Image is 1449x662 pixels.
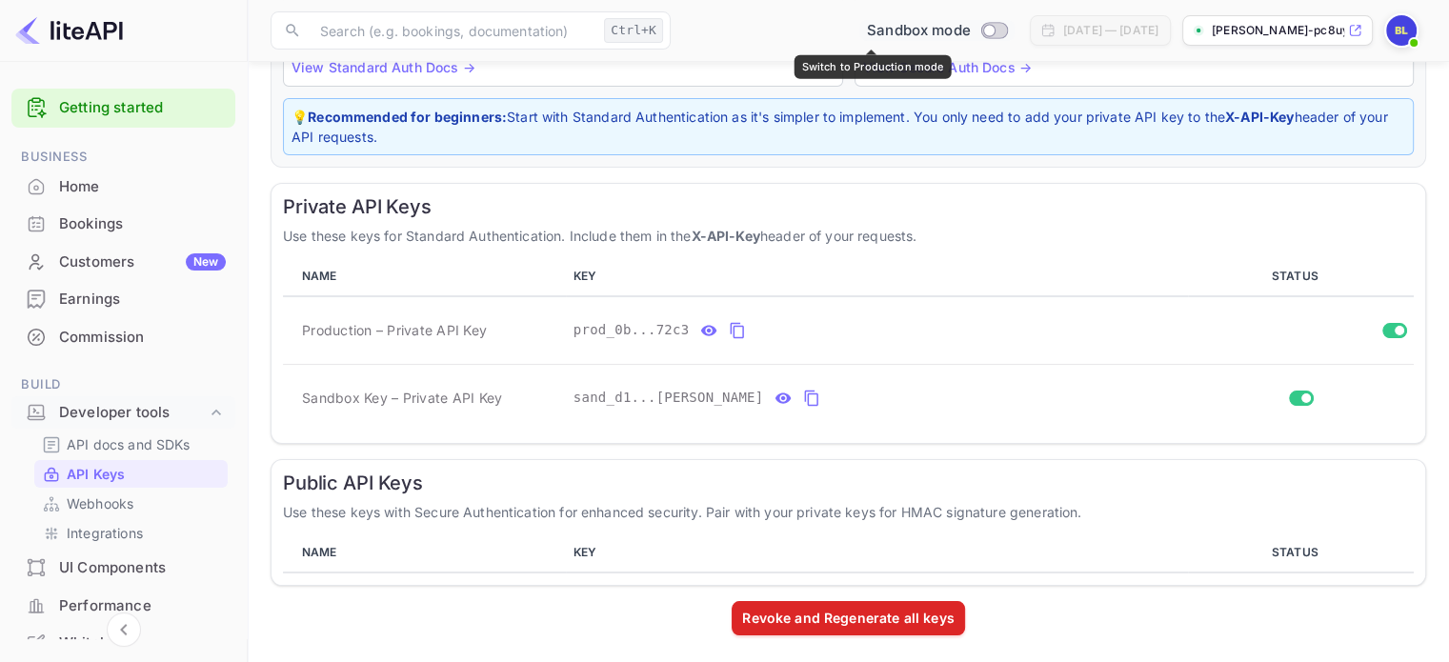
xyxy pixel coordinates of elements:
a: Integrations [42,523,220,543]
div: Whitelabel [59,632,226,654]
table: public api keys table [283,533,1414,573]
div: Commission [11,319,235,356]
div: [DATE] — [DATE] [1063,22,1158,39]
p: Use these keys for Standard Authentication. Include them in the header of your requests. [283,226,1414,246]
div: Customers [59,251,226,273]
span: Build [11,374,235,395]
th: STATUS [1188,257,1414,296]
th: KEY [566,257,1188,296]
strong: Recommended for beginners: [308,109,507,125]
div: Integrations [34,519,228,547]
button: Collapse navigation [107,612,141,647]
p: Use these keys with Secure Authentication for enhanced security. Pair with your private keys for ... [283,502,1414,522]
span: Production – Private API Key [302,320,487,340]
div: UI Components [59,557,226,579]
th: NAME [283,257,566,296]
a: UI Components [11,550,235,585]
span: Business [11,147,235,168]
div: UI Components [11,550,235,587]
div: Developer tools [11,396,235,430]
div: Home [59,176,226,198]
a: Bookings [11,206,235,241]
p: API Keys [67,464,125,484]
div: Switch to Production mode [795,55,952,79]
div: Home [11,169,235,206]
div: Getting started [11,89,235,128]
strong: X-API-Key [691,228,759,244]
div: Revoke and Regenerate all keys [742,608,955,628]
table: private api keys table [283,257,1414,431]
strong: X-API-Key [1225,109,1294,125]
span: Sandbox mode [867,20,971,42]
div: Performance [11,588,235,625]
input: Search (e.g. bookings, documentation) [309,11,596,50]
th: NAME [283,533,566,572]
p: Webhooks [67,493,133,513]
th: STATUS [1188,533,1414,572]
a: Getting started [59,97,226,119]
div: API docs and SDKs [34,431,228,458]
div: Earnings [11,281,235,318]
div: Commission [59,327,226,349]
span: prod_0b...72c3 [574,320,690,340]
p: API docs and SDKs [67,434,191,454]
img: LiteAPI logo [15,15,123,46]
div: Bookings [11,206,235,243]
a: View Standard Auth Docs → [292,59,475,75]
a: CustomersNew [11,244,235,279]
a: Whitelabel [11,625,235,660]
td: Sandbox Key – Private API Key [283,364,566,431]
a: API docs and SDKs [42,434,220,454]
a: Performance [11,588,235,623]
div: Switch to Production mode [859,20,1015,42]
div: Performance [59,595,226,617]
div: Bookings [59,213,226,235]
a: API Keys [42,464,220,484]
h6: Public API Keys [283,471,1414,494]
div: API Keys [34,460,228,488]
div: Earnings [59,289,226,311]
p: [PERSON_NAME]-pc8uy.nuitee.... [1212,22,1344,39]
a: Earnings [11,281,235,316]
div: CustomersNew [11,244,235,281]
img: Bidit LK [1386,15,1417,46]
p: Integrations [67,523,143,543]
div: Developer tools [59,402,207,424]
a: Commission [11,319,235,354]
p: 💡 Start with Standard Authentication as it's simpler to implement. You only need to add your priv... [292,107,1405,147]
div: Ctrl+K [604,18,663,43]
th: KEY [566,533,1188,572]
span: sand_d1...[PERSON_NAME] [574,388,764,408]
div: Webhooks [34,490,228,517]
h6: Private API Keys [283,195,1414,218]
a: Home [11,169,235,204]
a: Webhooks [42,493,220,513]
div: New [186,253,226,271]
